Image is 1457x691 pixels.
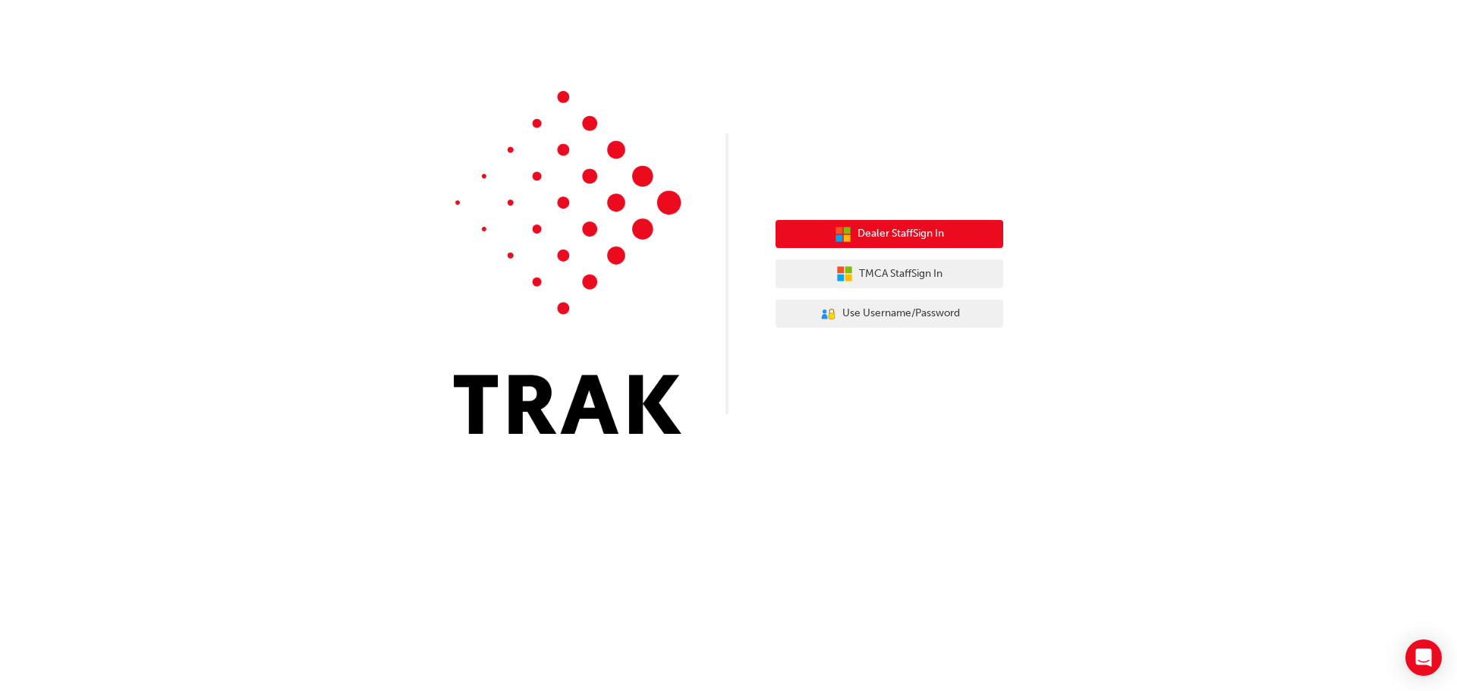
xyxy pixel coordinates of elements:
[776,300,1003,328] button: Use Username/Password
[454,91,681,434] img: Trak
[1405,639,1442,676] div: Open Intercom Messenger
[776,259,1003,288] button: TMCA StaffSign In
[859,265,942,283] span: TMCA Staff Sign In
[842,305,960,322] span: Use Username/Password
[776,220,1003,249] button: Dealer StaffSign In
[858,225,944,243] span: Dealer Staff Sign In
